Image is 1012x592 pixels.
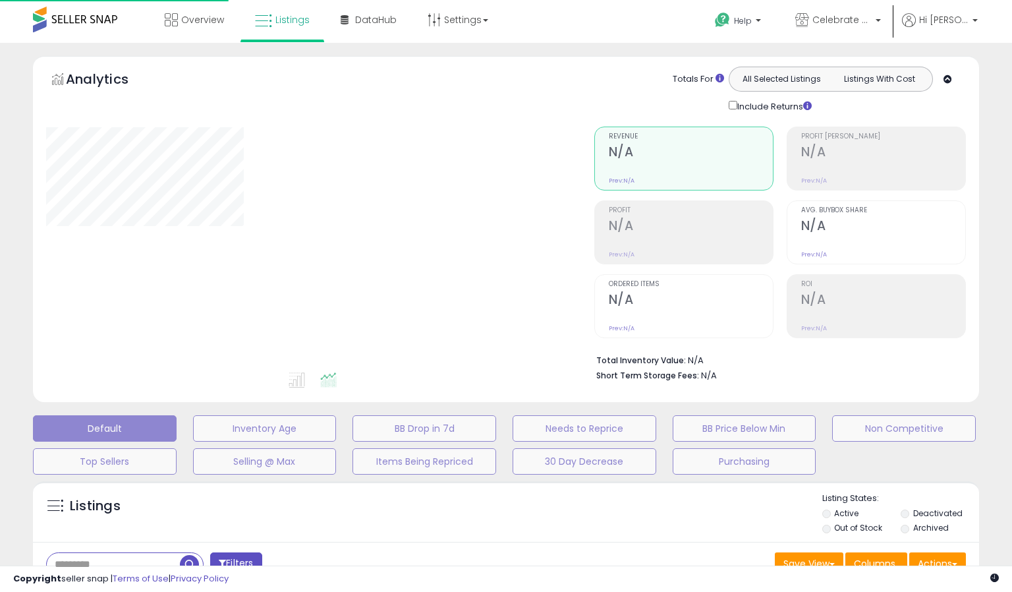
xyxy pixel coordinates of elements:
[609,281,773,288] span: Ordered Items
[193,415,337,442] button: Inventory Age
[801,281,965,288] span: ROI
[812,13,872,26] span: Celebrate Alive
[352,415,496,442] button: BB Drop in 7d
[609,324,634,332] small: Prev: N/A
[596,355,686,366] b: Total Inventory Value:
[513,448,656,475] button: 30 Day Decrease
[513,415,656,442] button: Needs to Reprice
[352,448,496,475] button: Items Being Repriced
[181,13,224,26] span: Overview
[801,218,965,236] h2: N/A
[801,177,827,185] small: Prev: N/A
[609,251,634,258] small: Prev: N/A
[801,207,965,214] span: Avg. Buybox Share
[801,324,827,332] small: Prev: N/A
[830,71,928,88] button: Listings With Cost
[902,13,978,43] a: Hi [PERSON_NAME]
[919,13,969,26] span: Hi [PERSON_NAME]
[801,133,965,140] span: Profit [PERSON_NAME]
[355,13,397,26] span: DataHub
[719,98,828,113] div: Include Returns
[704,2,774,43] a: Help
[609,218,773,236] h2: N/A
[734,15,752,26] span: Help
[66,70,154,92] h5: Analytics
[701,369,717,382] span: N/A
[275,13,310,26] span: Listings
[33,415,177,442] button: Default
[609,207,773,214] span: Profit
[673,73,724,86] div: Totals For
[832,415,976,442] button: Non Competitive
[801,144,965,162] h2: N/A
[13,573,229,585] div: seller snap | |
[609,144,773,162] h2: N/A
[609,292,773,310] h2: N/A
[596,370,699,381] b: Short Term Storage Fees:
[609,177,634,185] small: Prev: N/A
[33,448,177,475] button: Top Sellers
[673,415,816,442] button: BB Price Below Min
[13,572,61,585] strong: Copyright
[596,351,956,367] li: N/A
[733,71,831,88] button: All Selected Listings
[673,448,816,475] button: Purchasing
[801,251,827,258] small: Prev: N/A
[801,292,965,310] h2: N/A
[193,448,337,475] button: Selling @ Max
[609,133,773,140] span: Revenue
[714,12,731,28] i: Get Help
